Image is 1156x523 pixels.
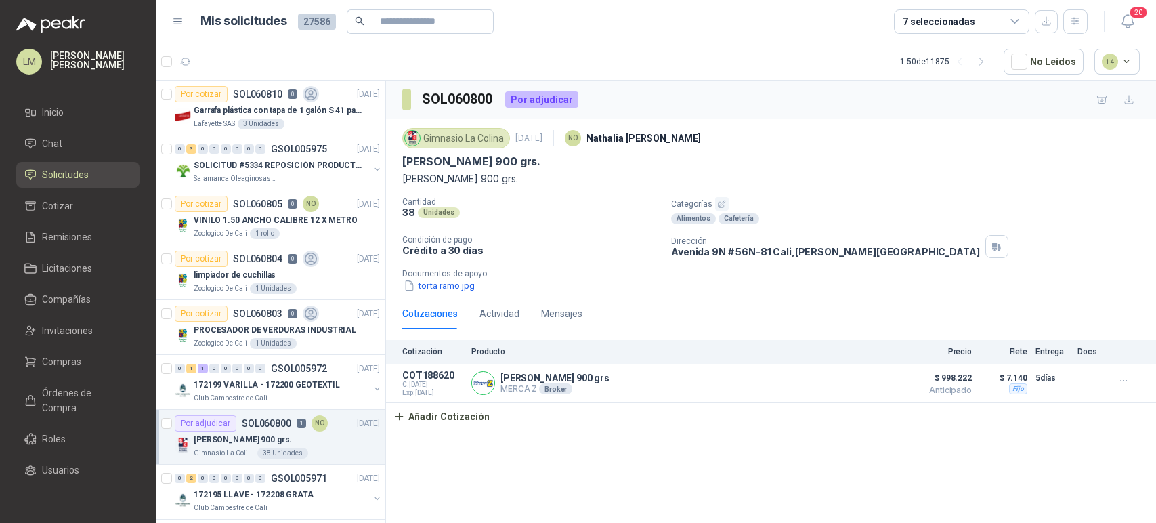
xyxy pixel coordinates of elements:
[42,136,62,151] span: Chat
[42,261,92,276] span: Licitaciones
[402,269,1151,278] p: Documentos de apoyo
[175,108,191,124] img: Company Logo
[297,419,306,428] p: 1
[418,207,460,218] div: Unidades
[156,245,385,300] a: Por cotizarSOL0608040[DATE] Company Logolimpiador de cuchillasZoologico De Cali1 Unidades
[175,415,236,432] div: Por adjudicar
[194,393,267,404] p: Club Campestre de Cali
[402,245,660,256] p: Crédito a 30 días
[16,318,140,343] a: Invitaciones
[402,389,463,397] span: Exp: [DATE]
[221,474,231,483] div: 0
[200,12,287,31] h1: Mis solicitudes
[16,16,85,33] img: Logo peakr
[472,372,494,394] img: Company Logo
[16,49,42,75] div: LM
[1129,6,1148,19] span: 20
[209,474,219,483] div: 0
[479,306,519,321] div: Actividad
[194,119,235,129] p: Lafayette SAS
[904,370,972,386] span: $ 998.222
[186,144,196,154] div: 3
[357,198,380,211] p: [DATE]
[238,119,284,129] div: 3 Unidades
[402,197,660,207] p: Cantidad
[42,385,127,415] span: Órdenes de Compra
[288,89,297,99] p: 0
[1035,347,1069,356] p: Entrega
[42,354,81,369] span: Compras
[16,193,140,219] a: Cotizar
[405,131,420,146] img: Company Logo
[980,370,1027,386] p: $ 7.140
[1004,49,1084,75] button: No Leídos
[402,306,458,321] div: Cotizaciones
[288,199,297,209] p: 0
[1035,370,1069,386] p: 5 días
[386,403,497,430] button: Añadir Cotización
[175,492,191,508] img: Company Logo
[50,51,140,70] p: [PERSON_NAME] [PERSON_NAME]
[671,236,979,246] p: Dirección
[198,474,208,483] div: 0
[1009,383,1027,394] div: Fijo
[232,474,242,483] div: 0
[500,383,609,394] p: MERCA Z
[16,488,140,514] a: Categorías
[904,386,972,394] span: Anticipado
[42,198,73,213] span: Cotizar
[175,382,191,398] img: Company Logo
[16,287,140,312] a: Compañías
[402,128,510,148] div: Gimnasio La Colina
[233,199,282,209] p: SOL060805
[250,228,280,239] div: 1 rollo
[42,432,66,446] span: Roles
[539,383,572,394] div: Broker
[16,131,140,156] a: Chat
[719,213,759,224] div: Cafetería
[175,272,191,289] img: Company Logo
[250,283,297,294] div: 1 Unidades
[271,144,327,154] p: GSOL005975
[156,190,385,245] a: Por cotizarSOL0608050NO[DATE] Company LogoVINILO 1.50 ANCHO CALIBRE 12 X METROZoologico De Cali1 ...
[175,217,191,234] img: Company Logo
[255,364,265,373] div: 0
[303,196,319,212] div: NO
[402,347,463,356] p: Cotización
[42,105,64,120] span: Inicio
[175,86,228,102] div: Por cotizar
[194,324,356,337] p: PROCESADOR DE VERDURAS INDUSTRIAL
[194,104,362,117] p: Garrafa plástica con tapa de 1 galón S 41 para almacenar varsol, thiner y alcohol
[980,347,1027,356] p: Flete
[175,437,191,453] img: Company Logo
[515,132,542,145] p: [DATE]
[198,144,208,154] div: 0
[194,159,362,172] p: SOLICITUD #5334 REPOSICIÓN PRODUCTOS
[402,154,540,169] p: [PERSON_NAME] 900 grs.
[357,253,380,266] p: [DATE]
[221,144,231,154] div: 0
[194,214,358,227] p: VINILO 1.50 ANCHO CALIBRE 12 X METRO
[565,130,581,146] div: NO
[357,472,380,485] p: [DATE]
[175,144,185,154] div: 0
[186,364,196,373] div: 1
[1115,9,1140,34] button: 20
[232,364,242,373] div: 0
[194,338,247,349] p: Zoologico De Cali
[16,426,140,452] a: Roles
[194,379,340,392] p: 172199 VARILLA - 172200 GEOTEXTIL
[175,196,228,212] div: Por cotizar
[194,503,267,514] p: Club Campestre de Cali
[194,269,276,282] p: limpiador de cuchillas
[42,323,93,338] span: Invitaciones
[255,144,265,154] div: 0
[271,364,327,373] p: GSOL005972
[288,309,297,318] p: 0
[42,463,79,478] span: Usuarios
[903,14,975,29] div: 7 seleccionadas
[194,488,314,501] p: 172195 LLAVE - 172208 GRATA
[402,171,1140,186] p: [PERSON_NAME] 900 grs.
[357,417,380,430] p: [DATE]
[175,327,191,343] img: Company Logo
